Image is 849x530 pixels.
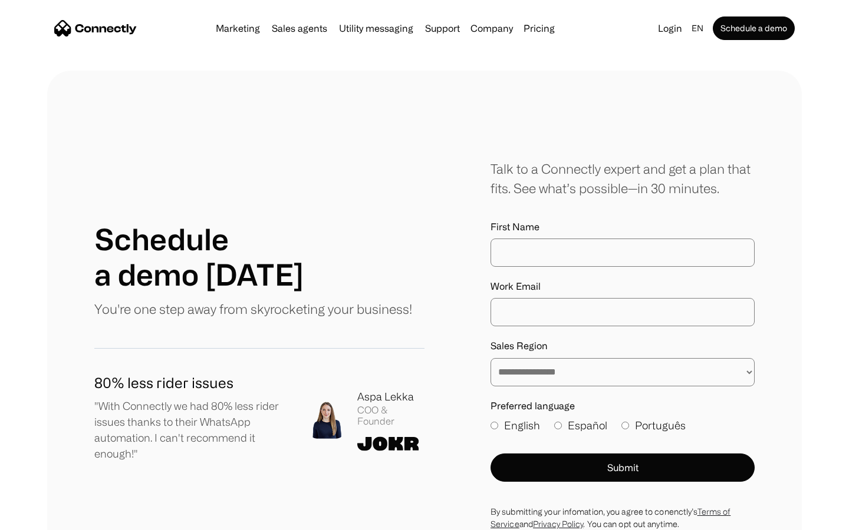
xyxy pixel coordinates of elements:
div: COO & Founder [357,405,424,427]
label: English [491,418,540,433]
input: Português [621,422,629,429]
label: Sales Region [491,340,755,352]
div: By submitting your infomation, you agree to conenctly’s and . You can opt out anytime. [491,505,755,530]
label: Português [621,418,686,433]
ul: Language list [24,509,71,526]
div: Talk to a Connectly expert and get a plan that fits. See what’s possible—in 30 minutes. [491,159,755,198]
a: Marketing [211,24,265,33]
input: Español [554,422,562,429]
a: Privacy Policy [533,519,583,528]
a: Utility messaging [334,24,418,33]
h1: Schedule a demo [DATE] [94,221,304,292]
a: Sales agents [267,24,332,33]
label: Preferred language [491,400,755,412]
div: Company [470,20,513,37]
h1: 80% less rider issues [94,372,289,393]
a: Schedule a demo [713,16,795,40]
label: Español [554,418,607,433]
div: Aspa Lekka [357,389,424,405]
aside: Language selected: English [12,508,71,526]
div: en [692,20,703,37]
a: Support [420,24,465,33]
p: You're one step away from skyrocketing your business! [94,299,412,319]
input: English [491,422,498,429]
p: "With Connectly we had 80% less rider issues thanks to their WhatsApp automation. I can't recomme... [94,398,289,462]
a: Login [653,20,687,37]
button: Submit [491,453,755,482]
a: Pricing [519,24,560,33]
label: First Name [491,221,755,233]
a: Terms of Service [491,507,730,528]
label: Work Email [491,281,755,292]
